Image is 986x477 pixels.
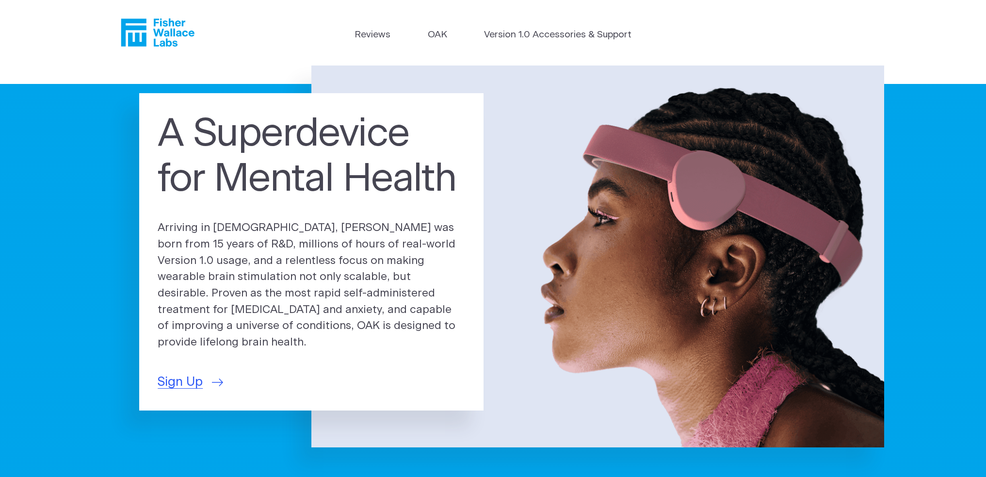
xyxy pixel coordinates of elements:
[158,220,465,351] p: Arriving in [DEMOGRAPHIC_DATA], [PERSON_NAME] was born from 15 years of R&D, millions of hours of...
[484,28,631,42] a: Version 1.0 Accessories & Support
[158,373,203,392] span: Sign Up
[158,373,223,392] a: Sign Up
[121,18,194,47] a: Fisher Wallace
[158,112,465,201] h1: A Superdevice for Mental Health
[355,28,390,42] a: Reviews
[428,28,447,42] a: OAK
